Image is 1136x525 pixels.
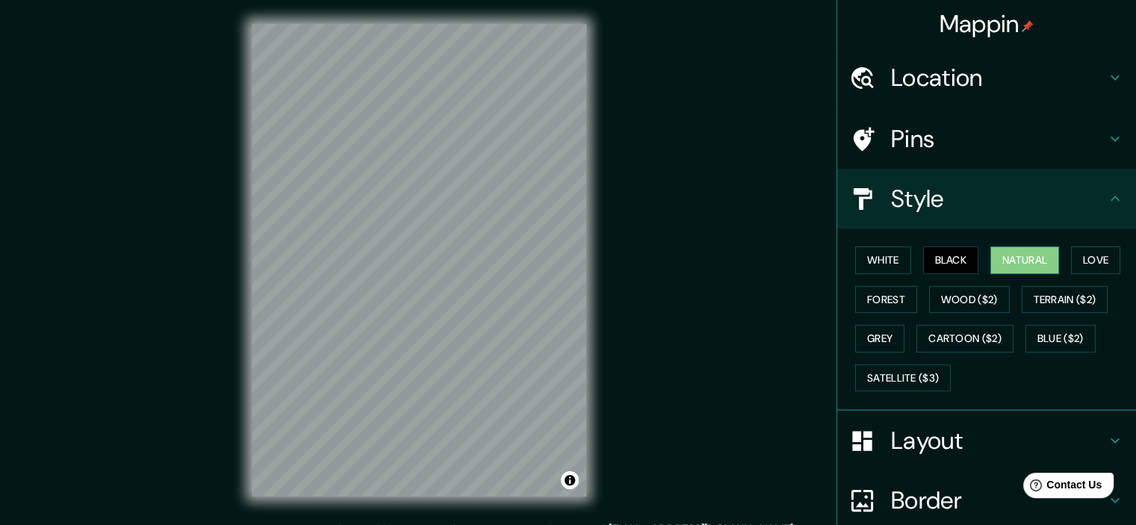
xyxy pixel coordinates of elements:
h4: Mappin [940,9,1034,39]
iframe: Help widget launcher [1003,467,1120,509]
button: Cartoon ($2) [916,325,1014,352]
h4: Layout [891,426,1106,456]
button: White [855,246,911,274]
button: Black [923,246,979,274]
button: Terrain ($2) [1022,286,1108,314]
div: Location [837,48,1136,108]
div: Layout [837,411,1136,470]
button: Grey [855,325,904,352]
button: Natural [990,246,1059,274]
div: Style [837,169,1136,229]
button: Satellite ($3) [855,364,951,392]
button: Forest [855,286,917,314]
button: Wood ($2) [929,286,1010,314]
button: Love [1071,246,1120,274]
h4: Pins [891,124,1106,154]
h4: Location [891,63,1106,93]
h4: Style [891,184,1106,214]
button: Blue ($2) [1025,325,1096,352]
img: pin-icon.png [1022,20,1034,32]
div: Pins [837,109,1136,169]
h4: Border [891,485,1106,515]
canvas: Map [252,24,586,497]
button: Toggle attribution [561,471,579,489]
